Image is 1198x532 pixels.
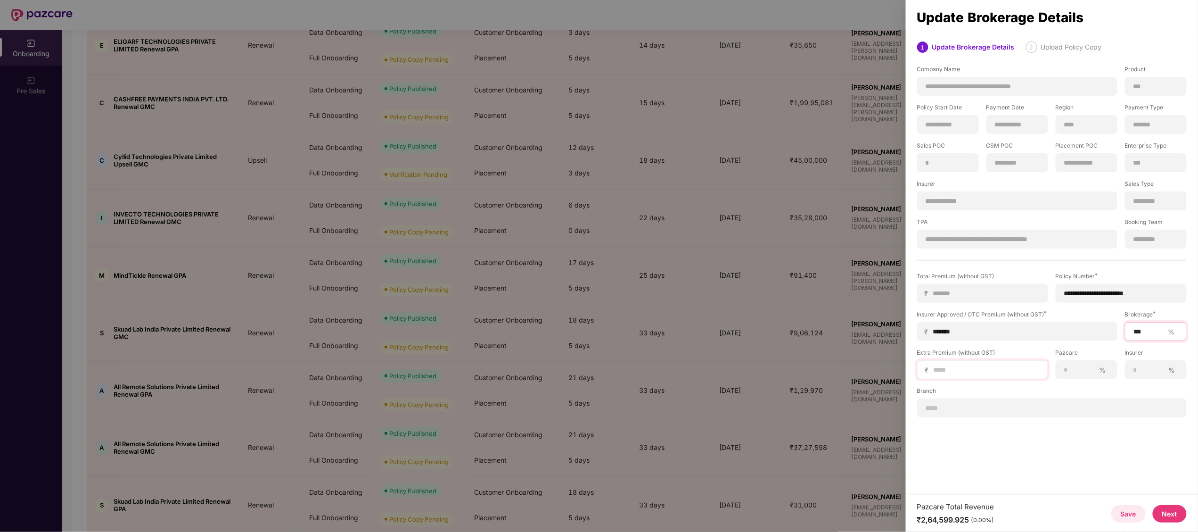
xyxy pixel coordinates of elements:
div: Pazcare Total Revenue [917,502,994,511]
label: Sales Type [1125,180,1187,191]
label: Total Premium (without GST) [917,272,1048,284]
span: 1 [921,44,925,51]
div: ₹2,64,599.925 [917,515,994,525]
label: Region [1056,103,1117,115]
label: Company Name [917,65,1117,77]
label: Branch [917,387,1187,399]
label: Insurer [917,180,1117,191]
button: Save [1111,505,1146,523]
span: 2 [1030,44,1034,51]
label: Enterprise Type [1125,141,1187,153]
div: Update Brokerage Details [932,42,1015,53]
label: Booking Team [1125,218,1187,230]
button: Next [1153,505,1187,523]
div: Update Brokerage Details [917,12,1187,23]
div: Policy Number [1056,272,1187,280]
span: % [1096,366,1110,374]
span: ₹ [925,366,933,374]
label: Product [1125,65,1187,77]
span: ₹ [925,327,932,336]
div: Brokerage [1125,310,1187,318]
label: Payment Type [1125,103,1187,115]
label: CSM POC [986,141,1048,153]
label: Payment Date [986,103,1048,115]
label: Policy Start Date [917,103,979,115]
label: Placement POC [1056,141,1117,153]
label: Pazcare [1056,349,1117,360]
label: TPA [917,218,1117,230]
span: % [1165,366,1179,374]
div: Insurer Approved / OTC Premium (without GST) [917,310,1117,318]
label: Extra Premium (without GST) [917,349,1048,360]
label: Sales POC [917,141,979,153]
div: Upload Policy Copy [1041,42,1102,53]
label: Insurer [1125,349,1187,360]
span: ₹ [925,289,932,298]
div: (0.00%) [971,516,994,524]
span: % [1165,327,1179,336]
